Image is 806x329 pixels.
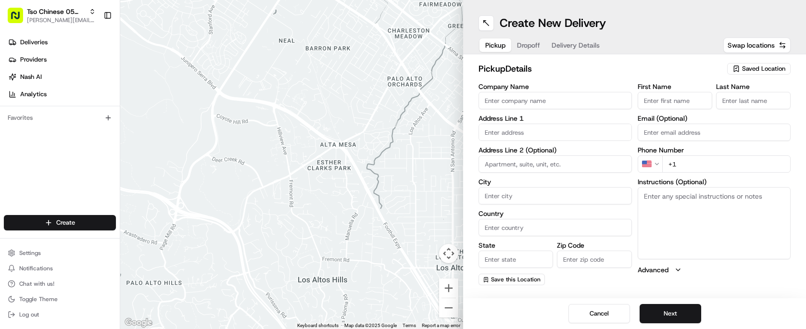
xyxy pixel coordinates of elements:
[727,62,791,76] button: Saved Location
[638,124,791,141] input: Enter email address
[4,292,116,306] button: Toggle Theme
[479,178,632,185] label: City
[20,90,47,99] span: Analytics
[479,124,632,141] input: Enter address
[19,295,58,303] span: Toggle Theme
[4,215,116,230] button: Create
[491,276,541,283] span: Save this Location
[91,139,154,149] span: API Documentation
[123,316,154,329] img: Google
[742,64,785,73] span: Saved Location
[557,251,631,268] input: Enter zip code
[20,38,48,47] span: Deliveries
[716,92,791,109] input: Enter last name
[517,40,540,50] span: Dropoff
[479,219,632,236] input: Enter country
[552,40,600,50] span: Delivery Details
[4,277,116,291] button: Chat with us!
[638,83,712,90] label: First Name
[500,15,606,31] h1: Create New Delivery
[25,62,159,72] input: Clear
[568,304,630,323] button: Cancel
[123,316,154,329] a: Open this area in Google Maps (opens a new window)
[33,101,122,109] div: We're available if you need us!
[638,265,791,275] button: Advanced
[439,278,458,298] button: Zoom in
[20,55,47,64] span: Providers
[638,147,791,153] label: Phone Number
[344,323,397,328] span: Map data ©2025 Google
[723,38,791,53] button: Swap locations
[640,304,701,323] button: Next
[638,92,712,109] input: Enter first name
[27,16,96,24] button: [PERSON_NAME][EMAIL_ADDRESS][DOMAIN_NAME]
[19,139,74,149] span: Knowledge Base
[4,110,116,126] div: Favorites
[6,136,77,153] a: 📗Knowledge Base
[56,218,75,227] span: Create
[4,4,100,27] button: Tso Chinese 05 [PERSON_NAME][PERSON_NAME][EMAIL_ADDRESS][DOMAIN_NAME]
[557,242,631,249] label: Zip Code
[4,52,120,67] a: Providers
[479,210,632,217] label: Country
[77,136,158,153] a: 💻API Documentation
[19,311,39,318] span: Log out
[479,242,553,249] label: State
[479,83,632,90] label: Company Name
[10,10,29,29] img: Nash
[479,187,632,204] input: Enter city
[479,92,632,109] input: Enter company name
[4,87,120,102] a: Analytics
[27,7,85,16] button: Tso Chinese 05 [PERSON_NAME]
[68,163,116,170] a: Powered byPylon
[19,280,54,288] span: Chat with us!
[479,251,553,268] input: Enter state
[638,115,791,122] label: Email (Optional)
[479,147,632,153] label: Address Line 2 (Optional)
[403,323,416,328] a: Terms
[4,35,120,50] a: Deliveries
[20,73,42,81] span: Nash AI
[479,155,632,173] input: Apartment, suite, unit, etc.
[439,298,458,317] button: Zoom out
[96,163,116,170] span: Pylon
[164,95,175,106] button: Start new chat
[479,274,545,285] button: Save this Location
[479,115,632,122] label: Address Line 1
[662,155,791,173] input: Enter phone number
[10,38,175,54] p: Welcome 👋
[716,83,791,90] label: Last Name
[297,322,339,329] button: Keyboard shortcuts
[4,69,120,85] a: Nash AI
[422,323,460,328] a: Report a map error
[439,244,458,263] button: Map camera controls
[19,249,41,257] span: Settings
[485,40,505,50] span: Pickup
[4,262,116,275] button: Notifications
[10,92,27,109] img: 1736555255976-a54dd68f-1ca7-489b-9aae-adbdc363a1c4
[10,140,17,148] div: 📗
[19,265,53,272] span: Notifications
[728,40,775,50] span: Swap locations
[81,140,89,148] div: 💻
[4,308,116,321] button: Log out
[638,178,791,185] label: Instructions (Optional)
[4,246,116,260] button: Settings
[479,62,721,76] h2: pickup Details
[638,265,668,275] label: Advanced
[33,92,158,101] div: Start new chat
